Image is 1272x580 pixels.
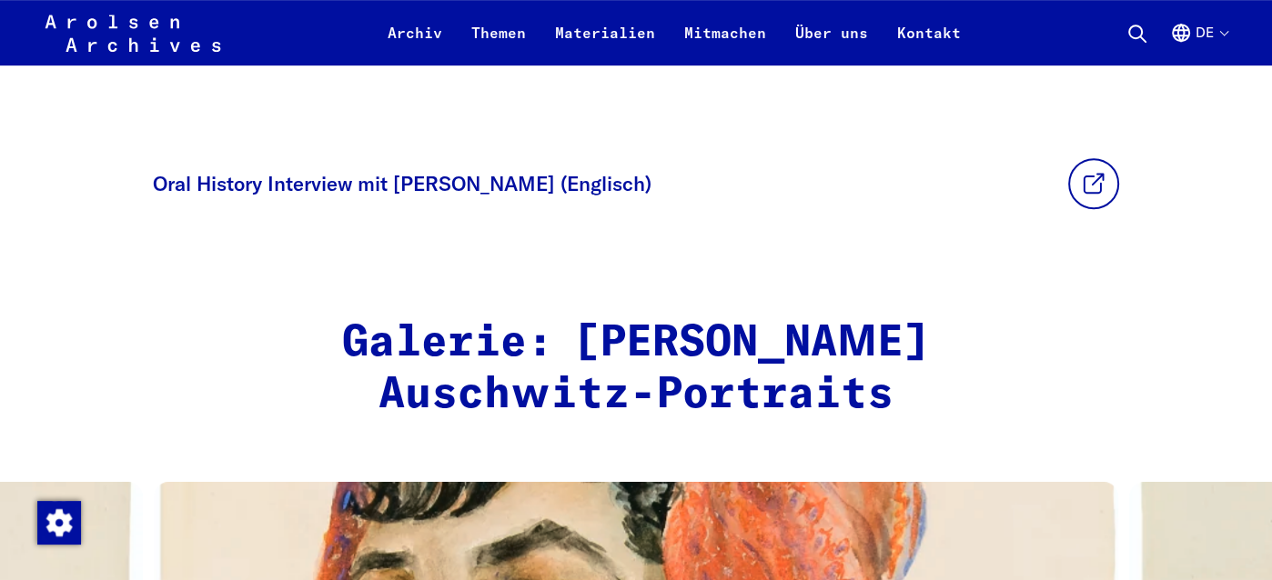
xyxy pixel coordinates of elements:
a: Themen [457,22,540,65]
a: Materialien [540,22,670,65]
a: Über uns [781,22,883,65]
a: Mitmachen [670,22,781,65]
a: Archiv [373,22,457,65]
nav: Primär [373,11,975,55]
a: Kontakt [883,22,975,65]
button: Deutsch, Sprachauswahl [1170,22,1227,65]
img: Zustimmung ändern [37,501,81,545]
h2: Galerie: [PERSON_NAME] Auschwitz-Portraits [251,318,1021,421]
